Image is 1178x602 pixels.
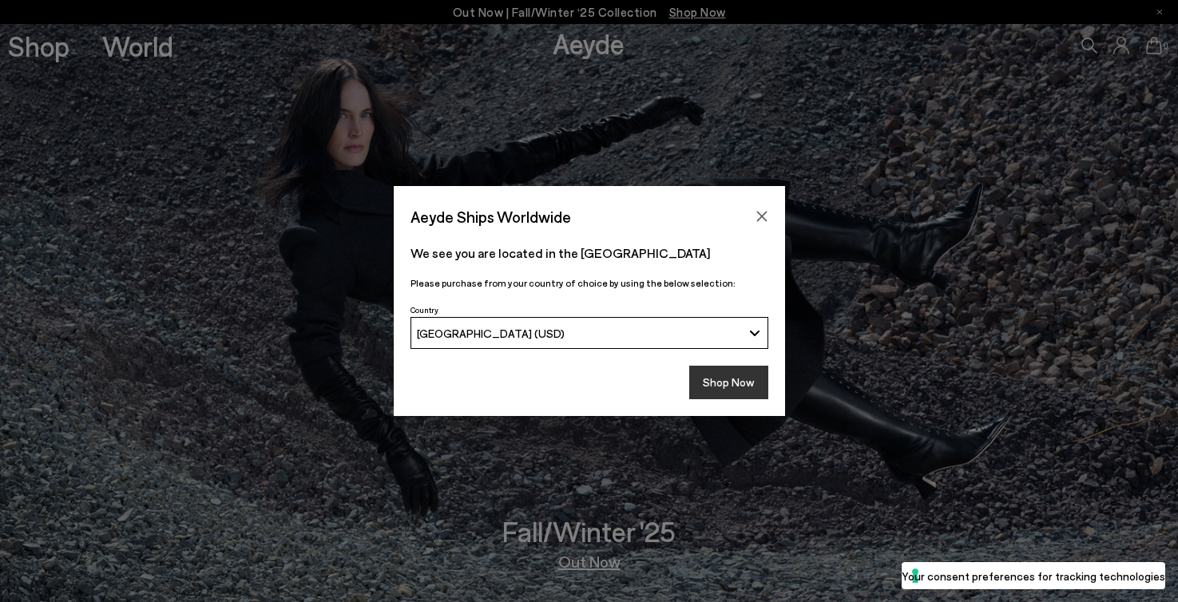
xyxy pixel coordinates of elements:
button: Shop Now [689,366,768,399]
span: Aeyde Ships Worldwide [411,203,571,231]
p: Please purchase from your country of choice by using the below selection: [411,275,768,291]
button: Your consent preferences for tracking technologies [902,562,1165,589]
span: [GEOGRAPHIC_DATA] (USD) [417,327,565,340]
label: Your consent preferences for tracking technologies [902,568,1165,584]
p: We see you are located in the [GEOGRAPHIC_DATA] [411,244,768,263]
span: Country [411,305,438,315]
button: Close [750,204,774,228]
